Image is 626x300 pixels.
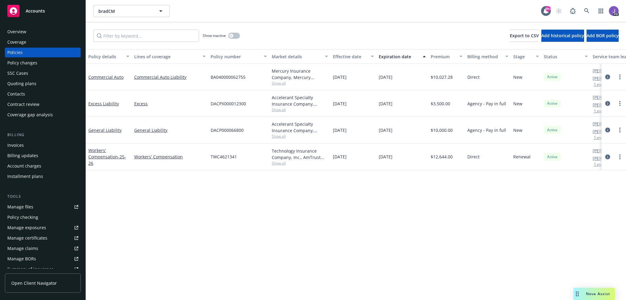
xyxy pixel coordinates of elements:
[587,33,619,38] span: Add BOR policy
[5,79,81,89] a: Quoting plans
[604,100,611,107] a: circleInformation
[616,100,624,107] a: more
[541,49,590,64] button: Status
[272,68,328,81] div: Mercury Insurance Company, Mercury Insurance
[7,151,38,161] div: Billing updates
[379,74,392,80] span: [DATE]
[7,99,39,109] div: Contract review
[587,30,619,42] button: Add BOR policy
[134,74,206,80] a: Commercial Auto Liability
[5,132,81,138] div: Billing
[132,49,208,64] button: Lines of coverage
[604,153,611,161] a: circleInformation
[465,49,511,64] button: Billing method
[513,74,522,80] span: New
[431,74,453,80] span: $10,027.28
[467,154,480,160] span: Direct
[510,33,539,38] span: Export to CSV
[330,49,376,64] button: Effective date
[7,202,33,212] div: Manage files
[431,154,453,160] span: $12,644.00
[7,37,26,47] div: Coverage
[211,154,237,160] span: TWC4621341
[7,223,46,233] div: Manage exposures
[5,161,81,171] a: Account charges
[5,193,81,200] div: Tools
[333,53,367,60] div: Effective date
[134,53,199,60] div: Lines of coverage
[272,53,321,60] div: Market details
[211,53,260,60] div: Policy number
[467,127,506,133] span: Agency - Pay in full
[467,53,502,60] div: Billing method
[269,49,330,64] button: Market details
[7,110,53,120] div: Coverage gap analysis
[5,2,81,20] a: Accounts
[5,223,81,233] a: Manage exposures
[573,288,615,300] button: Nova Assist
[541,30,584,42] button: Add historical policy
[333,154,347,160] span: [DATE]
[379,154,392,160] span: [DATE]
[7,140,24,150] div: Invoices
[5,264,81,274] a: Summary of insurance
[513,100,522,107] span: New
[88,147,126,166] a: Workers' Compensation
[581,5,593,17] a: Search
[513,154,531,160] span: Renewal
[7,58,37,68] div: Policy changes
[134,100,206,107] a: Excess
[546,101,558,106] span: Active
[5,244,81,253] a: Manage claims
[609,6,619,16] img: photo
[7,48,23,57] div: Policies
[88,127,122,133] a: General Liability
[5,99,81,109] a: Contract review
[272,161,328,166] span: Show all
[376,49,428,64] button: Expiration date
[513,127,522,133] span: New
[594,83,606,86] button: 1 more
[11,280,57,286] span: Open Client Navigator
[7,212,38,222] div: Policy checking
[379,53,419,60] div: Expiration date
[7,233,47,243] div: Manage certificates
[604,73,611,81] a: circleInformation
[5,48,81,57] a: Policies
[211,100,246,107] span: DACPX000012300
[208,49,269,64] button: Policy number
[594,109,606,113] button: 1 more
[5,172,81,181] a: Installment plans
[5,27,81,37] a: Overview
[5,212,81,222] a: Policy checking
[7,161,41,171] div: Account charges
[333,127,347,133] span: [DATE]
[567,5,579,17] a: Report a Bug
[5,233,81,243] a: Manage certificates
[272,134,328,139] span: Show all
[7,254,36,264] div: Manage BORs
[98,8,151,14] span: bradCM
[573,288,581,300] div: Drag to move
[7,79,36,89] div: Quoting plans
[544,53,581,60] div: Status
[7,68,28,78] div: SSC Cases
[272,94,328,107] div: Accelerant Specialty Insurance Company, Accelerant, Risk Transfer Partners
[379,127,392,133] span: [DATE]
[595,5,607,17] a: Switch app
[203,33,226,38] span: Show inactive
[5,37,81,47] a: Coverage
[546,74,558,80] span: Active
[272,107,328,112] span: Show all
[7,172,43,181] div: Installment plans
[546,127,558,133] span: Active
[134,154,206,160] a: Workers' Compensation
[510,30,539,42] button: Export to CSV
[545,6,551,12] div: 99+
[88,53,123,60] div: Policy details
[546,154,558,160] span: Active
[93,30,199,42] input: Filter by keyword...
[5,151,81,161] a: Billing updates
[431,127,453,133] span: $10,000.00
[5,140,81,150] a: Invoices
